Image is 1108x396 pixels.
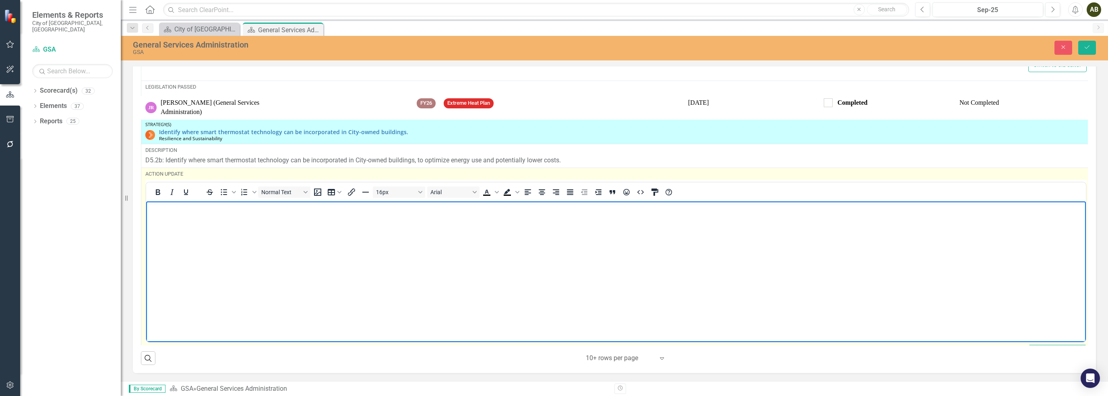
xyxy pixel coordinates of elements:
[40,117,62,126] a: Reports
[359,187,372,198] button: Horizontal line
[179,187,193,198] button: Underline
[261,189,301,195] span: Normal Text
[32,10,113,20] span: Elements & Reports
[145,170,1087,178] div: Action Update
[535,187,549,198] button: Align center
[145,130,155,140] img: Not Started
[32,45,113,54] a: GSA
[521,187,535,198] button: Align left
[66,118,79,125] div: 25
[129,385,165,393] span: By Scorecard
[549,187,563,198] button: Align right
[32,64,113,78] input: Search Below...
[161,24,238,34] a: City of [GEOGRAPHIC_DATA]
[174,24,238,34] div: City of [GEOGRAPHIC_DATA]
[161,98,273,117] div: [PERSON_NAME] (General Services Administration)
[563,187,577,198] button: Justify
[133,49,680,55] div: GSA
[159,129,1087,135] a: Identify where smart thermostat technology can be incorporated in City-owned buildings.
[427,187,480,198] button: Font Arial
[4,9,18,23] img: ClearPoint Strategy
[688,99,709,106] span: [DATE]
[325,187,344,198] button: Table
[159,135,222,141] span: Resilience and Sustainability
[878,6,895,12] span: Search
[170,384,608,394] div: »
[376,189,415,195] span: 16px
[1081,369,1100,388] div: Open Intercom Messenger
[181,385,193,392] a: GSA
[151,187,165,198] button: Bold
[500,187,521,198] div: Background color Black
[662,187,676,198] button: Help
[165,187,179,198] button: Italic
[634,187,647,198] button: HTML Editor
[258,25,321,35] div: General Services Administration
[620,187,633,198] button: Emojis
[345,187,358,198] button: Insert/edit link
[417,98,436,108] span: FY26
[373,187,425,198] button: Font size 16px
[1087,2,1101,17] button: AB
[430,189,470,195] span: Arial
[196,385,287,392] div: General Services Administration
[133,40,680,49] div: General Services Administration
[959,98,1087,108] div: Not Completed
[203,187,217,198] button: Strikethrough
[591,187,605,198] button: Increase indent
[2,2,938,12] p: No update
[480,187,500,198] div: Text color Black
[163,3,909,17] input: Search ClearPoint...
[145,83,1087,91] div: Legislation Passed
[935,5,1040,15] div: Sep-25
[867,4,907,15] button: Search
[311,187,325,198] button: Insert image
[71,103,84,110] div: 37
[32,20,113,33] small: City of [GEOGRAPHIC_DATA], [GEOGRAPHIC_DATA]
[145,102,157,113] div: JR
[217,187,237,198] div: Bullet list
[577,187,591,198] button: Decrease indent
[145,122,1087,127] div: Strategy(s)
[444,98,494,108] span: Extreme Heat Plan
[238,187,258,198] div: Numbered list
[82,87,95,94] div: 32
[258,187,310,198] button: Block Normal Text
[932,2,1043,17] button: Sep-25
[40,86,78,95] a: Scorecard(s)
[606,187,619,198] button: Blockquote
[648,187,661,198] button: CSS Editor
[2,2,938,21] p: We have established a rigorous lifecycle management plan for the city's HVAC infrastructure. A ma...
[146,201,1086,342] iframe: Rich Text Area
[145,156,561,164] span: D5.2b: Identify where smart thermostat technology can be incorporated in City-owned buildings, to...
[40,102,67,111] a: Elements
[145,147,1087,154] div: Description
